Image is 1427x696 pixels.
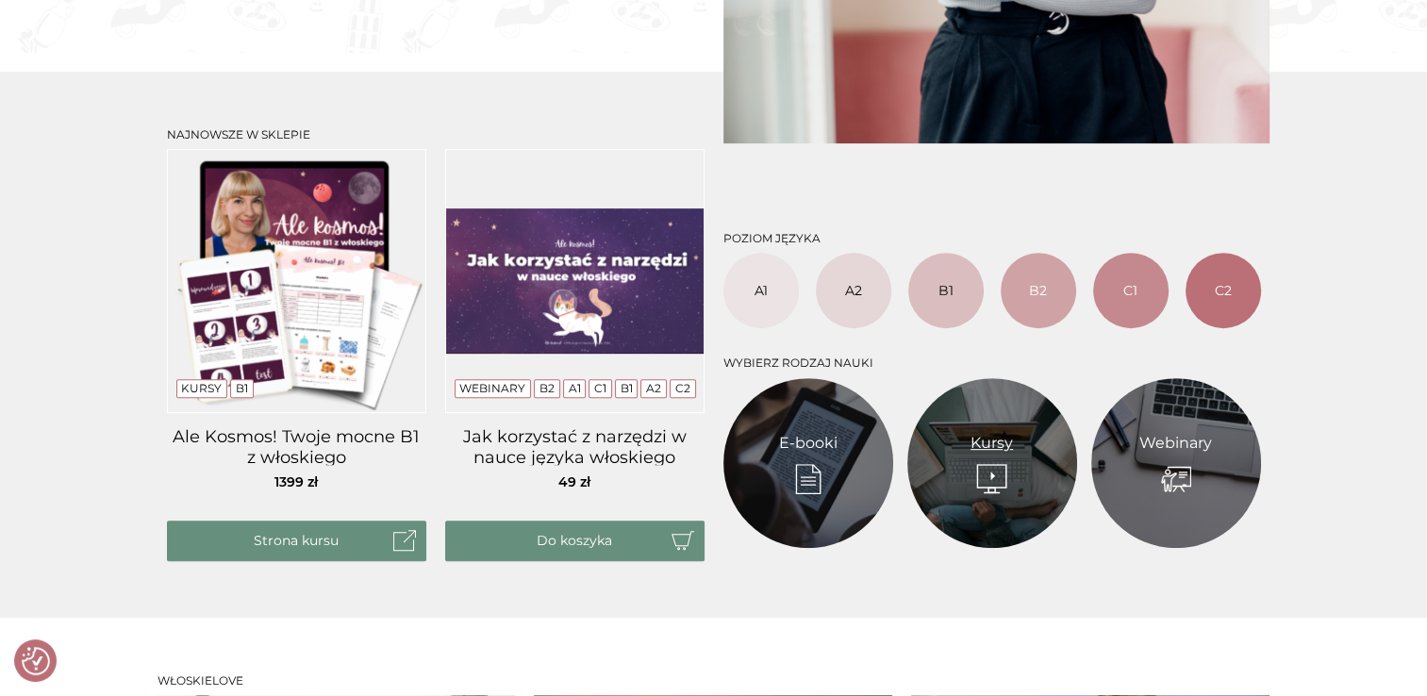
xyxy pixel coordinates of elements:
a: Kursy [181,381,222,395]
a: C2 [675,381,690,395]
a: B2 [539,381,555,395]
h3: Wybierz rodzaj nauki [723,356,1261,370]
a: A2 [816,253,891,328]
a: B2 [1001,253,1076,328]
button: Do koszyka [445,521,705,561]
a: E-booki [779,432,838,455]
a: A2 [646,381,661,395]
span: 1399 [274,473,318,490]
a: B1 [908,253,984,328]
button: Preferencje co do zgód [22,647,50,675]
h3: Najnowsze w sklepie [167,128,705,141]
a: Jak korzystać z narzędzi w nauce języka włoskiego [445,427,705,465]
a: Webinary [1139,432,1212,455]
a: Kursy [971,432,1013,455]
a: Ale Kosmos! Twoje mocne B1 z włoskiego [167,427,426,465]
a: A1 [568,381,580,395]
a: C2 [1186,253,1261,328]
a: B1 [236,381,248,395]
h3: Włoskielove [158,674,1270,688]
a: A1 [723,253,799,328]
a: C1 [594,381,606,395]
h3: Poziom języka [723,232,1261,245]
a: C1 [1093,253,1169,328]
a: Webinary [459,381,525,395]
a: Strona kursu [167,521,426,561]
img: Revisit consent button [22,647,50,675]
span: 49 [558,473,590,490]
a: B1 [621,381,633,395]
